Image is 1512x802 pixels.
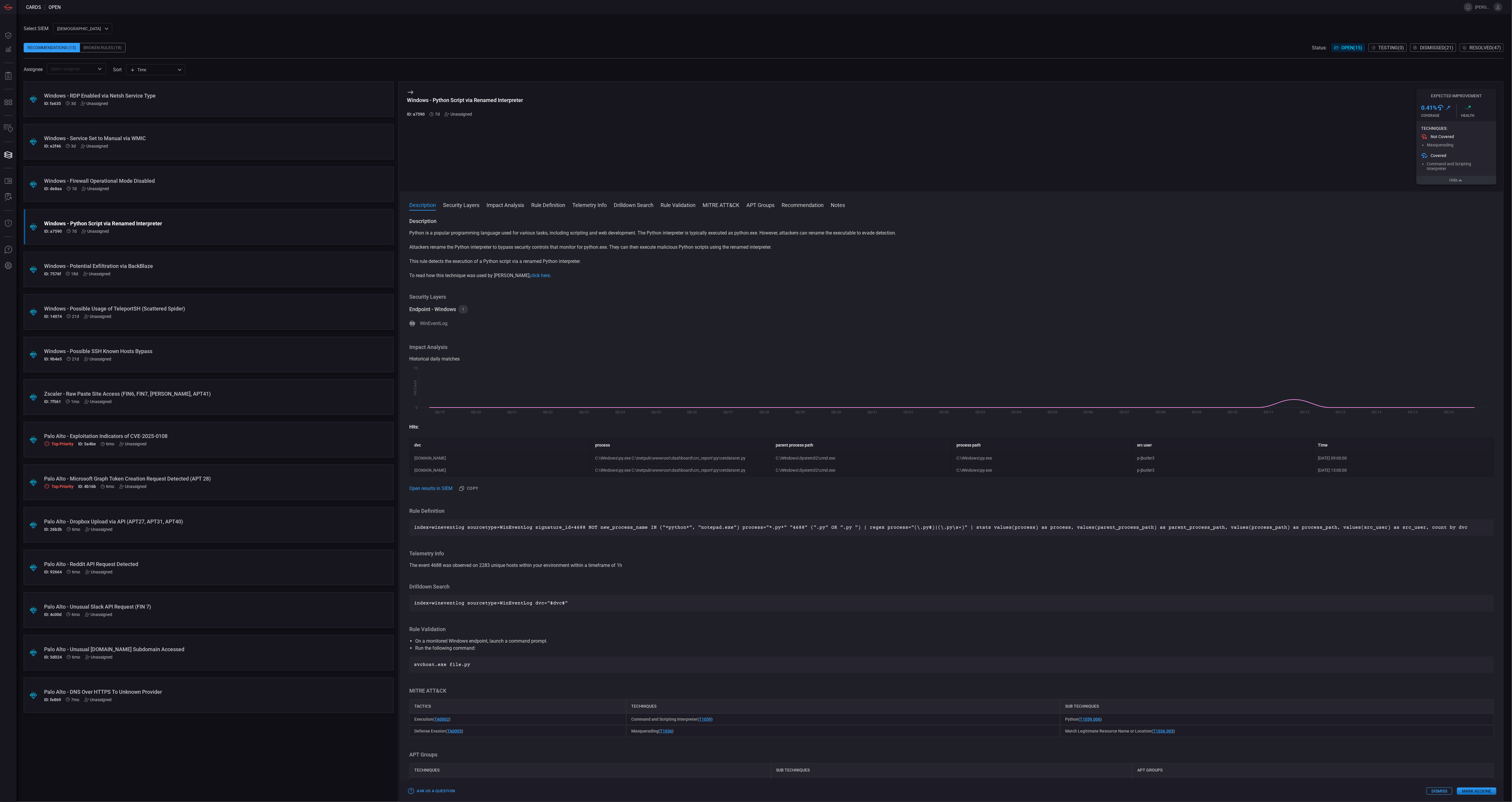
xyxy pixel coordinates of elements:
[572,201,607,208] button: Telemetry Info
[1182,780,1194,785] a: G0067
[759,410,769,414] text: 08/28
[44,357,62,361] h5: ID: 9b4e5
[771,763,1133,777] div: Sub techniques
[414,443,421,447] strong: dvc
[435,410,445,414] text: 08/19
[1312,45,1327,51] span: Status:
[661,201,695,208] button: Rule Validation
[1132,452,1313,464] td: p-jbutler3
[44,93,351,99] div: Windows - RDP Enabled via Netsh Service Type
[84,697,112,702] div: Unassigned
[1368,780,1380,785] a: G0035
[1120,410,1130,414] text: 09/07
[82,186,109,191] div: Unassigned
[867,410,877,414] text: 08/31
[409,699,626,713] div: Tactics
[1048,410,1057,414] text: 09/05
[44,570,62,574] h5: ID: 92664
[703,201,739,208] button: MITRE ATT&CK
[1,28,15,43] button: Dashboard
[1384,780,1421,785] span: Earth Lusca ( )
[44,476,351,482] div: Palo Alto - Microsoft Graph Token Creation Request Detected (APT 28)
[44,527,62,532] h5: ID: 26b3b
[71,101,76,106] span: Sep 29, 2025 7:08 AM
[1198,780,1226,785] span: APT39 ( )
[1060,699,1494,713] div: Sub Techniques
[413,366,418,370] text: 10
[1278,780,1290,785] a: G0060
[1156,410,1165,414] text: 09/08
[410,464,590,476] td: [DOMAIN_NAME]
[1421,126,1492,131] div: Techniques:
[44,391,351,397] div: Zscaler - Raw Paste Site Access (FIN6, FIN7, Rocke, APT41)
[940,410,949,414] text: 09/02
[699,717,711,722] a: T1059
[1212,780,1224,785] a: G0087
[1368,43,1407,52] button: Testing(0)
[952,464,1133,476] td: C:\Windows\py.exe
[44,646,351,652] div: Palo Alto - Unusual Put.io Subdomain Accessed
[1423,780,1470,785] span: [PERSON_NAME] ( )
[49,65,94,72] input: Select assignee
[409,583,1494,590] h3: Drilldown Search
[1331,43,1365,52] button: Open(15)
[1407,780,1420,785] a: G1006
[409,272,1494,279] p: To read how this technique was used by [PERSON_NAME], .
[407,97,523,103] div: Windows - Python Script via Renamed Interpreter
[1427,143,1453,147] span: Masquerading
[631,717,713,722] span: Command and Scripting Interpreter ( )
[71,697,80,702] span: Mar 03, 2025 1:55 AM
[1065,729,1175,733] span: Match Legitimate Resource Name or Location ( )
[409,258,1494,265] p: This rule detects the execution of a Python script via a renamed Python interpreter.
[1332,780,1344,785] a: G1021
[409,550,1494,557] h3: Telemetry Info
[83,271,111,276] div: Unassigned
[687,410,697,414] text: 08/26
[82,229,109,234] div: Unassigned
[44,689,351,695] div: Palo Alto - DNS Over HTTPS To Unknown Provider
[530,273,550,278] a: click here
[72,357,79,361] span: Sep 11, 2025 1:04 AM
[44,433,351,439] div: Palo Alto - Exploitation Indicators of CVE-2025-0108
[71,271,78,276] span: Sep 14, 2025 12:33 AM
[130,67,176,73] div: Time
[631,729,674,733] span: Masquerading ( )
[1457,788,1496,795] button: Mark as Done
[414,524,1489,531] p: index=wineventlog sourcetype=WinEventLog signature_id=4688 NOT new_process_name IN ("*python*", "...
[832,410,841,414] text: 08/30
[44,220,351,227] div: Windows - Python Script via Renamed Interpreter
[1132,763,1494,777] div: APT Groups
[1456,780,1469,785] a: G0094
[409,751,1494,758] h3: APT Groups
[78,442,96,447] h5: ID: 5a4be
[44,263,351,269] div: Windows - Potential Exfiltration via BackBlaze
[409,424,419,430] strong: Hits:
[44,229,62,234] h5: ID: a7590
[78,484,96,489] h5: ID: 4b16b
[1192,410,1202,414] text: 09/09
[1313,452,1494,464] td: [DATE] 09:00:00
[72,655,80,659] span: Mar 18, 2025 11:29 PM
[24,26,49,31] label: Select SIEM
[590,464,771,476] td: C:\Windows\py.exe C:\inetpub\wwwroot\dashboard\crc_report\py\netdataret.py
[409,201,436,208] button: Description
[81,101,108,106] div: Unassigned
[1460,43,1504,52] button: Resolved(47)
[1421,114,1456,118] div: Coverage
[44,101,61,106] h5: ID: fa635
[1469,45,1501,51] span: Resolved ( 47 )
[904,410,913,414] text: 09/01
[952,452,1133,464] td: C:\Windows\py.exe
[409,485,453,492] a: Open results in SIEM
[1,216,15,231] button: Threat Intelligence
[414,600,1489,607] p: index=wineventlog sourcetype=WinEventLog dvc="$dvc$"
[1427,161,1471,171] span: Command and Scripting Interpreter
[1153,729,1173,733] a: T1036.005
[1475,5,1491,9] span: [PERSON_NAME][EMAIL_ADDRESS][PERSON_NAME][DOMAIN_NAME]
[409,507,1494,515] h3: Rule Definition
[434,717,449,722] a: TA0002
[96,65,104,73] button: Open
[413,380,418,395] text: Hit Count
[1336,410,1346,414] text: 09/13
[746,201,774,208] button: APT Groups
